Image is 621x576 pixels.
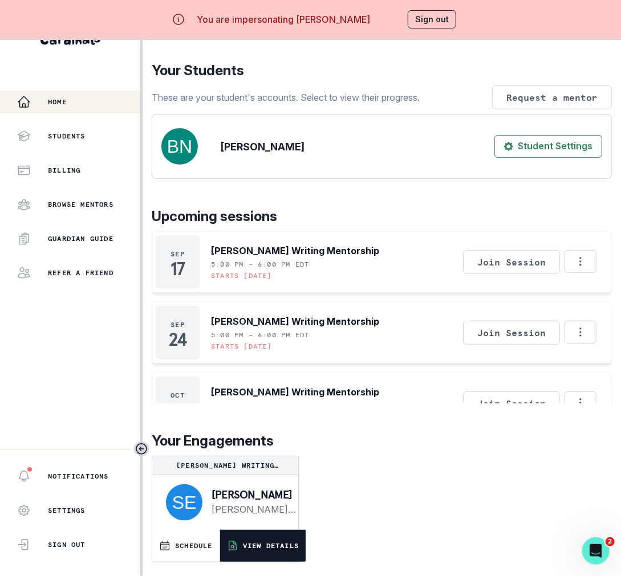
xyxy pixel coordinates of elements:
p: These are your student's accounts. Select to view their progress. [152,91,420,104]
button: Toggle sidebar [134,442,149,456]
p: [PERSON_NAME] Writing Mentorship [211,385,379,399]
p: [PERSON_NAME] [221,139,305,154]
p: 5:00 PM - 6:00 PM EDT [211,401,309,410]
p: Billing [48,166,80,175]
p: You are impersonating [PERSON_NAME] [197,13,370,26]
button: Options [565,321,596,344]
p: Your Students [152,60,612,81]
p: Notifications [48,472,109,481]
p: Upcoming sessions [152,206,612,227]
p: 17 [171,263,184,275]
p: Settings [48,506,86,515]
p: Sep [171,250,185,259]
a: [PERSON_NAME][EMAIL_ADDRESS][DOMAIN_NAME] [212,503,296,516]
p: SCHEDULE [175,541,213,550]
img: svg [166,484,202,521]
p: 5:00 PM - 6:00 PM EDT [211,330,309,340]
button: Options [565,250,596,273]
p: Home [48,97,67,107]
button: SCHEDULE [152,530,220,562]
button: VIEW DETAILS [220,530,306,562]
p: Starts [DATE] [211,271,272,280]
p: Oct [171,391,185,400]
img: svg [161,128,198,165]
p: Guardian Guide [48,234,113,243]
p: 5:00 PM - 6:00 PM EDT [211,260,309,269]
button: Request a mentor [492,85,612,109]
p: Your Engagements [152,431,612,451]
iframe: Intercom live chat [582,537,610,565]
button: Join Session [463,321,560,345]
p: Starts [DATE] [211,342,272,351]
p: Students [48,132,86,141]
button: Join Session [463,250,560,274]
p: Sign Out [48,540,86,549]
span: 2 [606,537,615,546]
p: Browse Mentors [48,200,113,209]
button: Student Settings [494,135,602,158]
p: [PERSON_NAME] Writing Mentorship [211,244,379,258]
p: [PERSON_NAME] Writing Mentorship [157,461,294,470]
button: Options [565,391,596,414]
button: Sign out [408,10,456,28]
p: Sep [171,320,185,329]
p: [PERSON_NAME] [212,489,296,500]
p: [PERSON_NAME] Writing Mentorship [211,314,379,328]
button: Join Session [463,391,560,415]
p: 24 [169,334,186,345]
p: Refer a friend [48,268,113,277]
p: VIEW DETAILS [243,541,299,550]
